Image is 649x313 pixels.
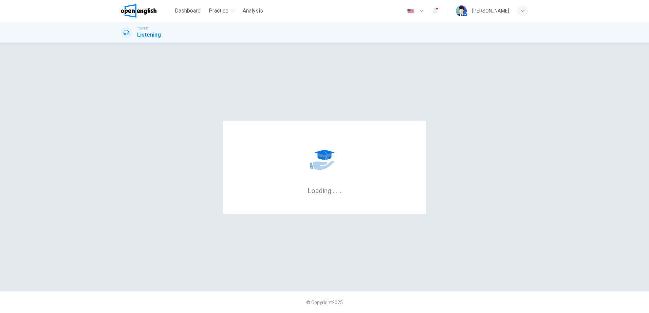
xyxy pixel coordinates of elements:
h6: Loading [308,186,341,195]
img: en [406,8,415,14]
img: Profile picture [456,5,467,16]
span: TOEFL® [137,26,148,31]
span: Dashboard [175,7,201,15]
button: Analysis [240,5,266,17]
img: OpenEnglish logo [121,4,156,18]
h1: Listening [137,31,161,39]
h6: . [339,184,341,195]
button: Practice [206,5,237,17]
h6: . [332,184,335,195]
span: © Copyright 2025 [306,300,343,305]
span: Practice [209,7,228,15]
span: Analysis [243,7,263,15]
a: OpenEnglish logo [121,4,172,18]
div: [PERSON_NAME] [472,7,509,15]
h6: . [336,184,338,195]
button: Dashboard [172,5,203,17]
